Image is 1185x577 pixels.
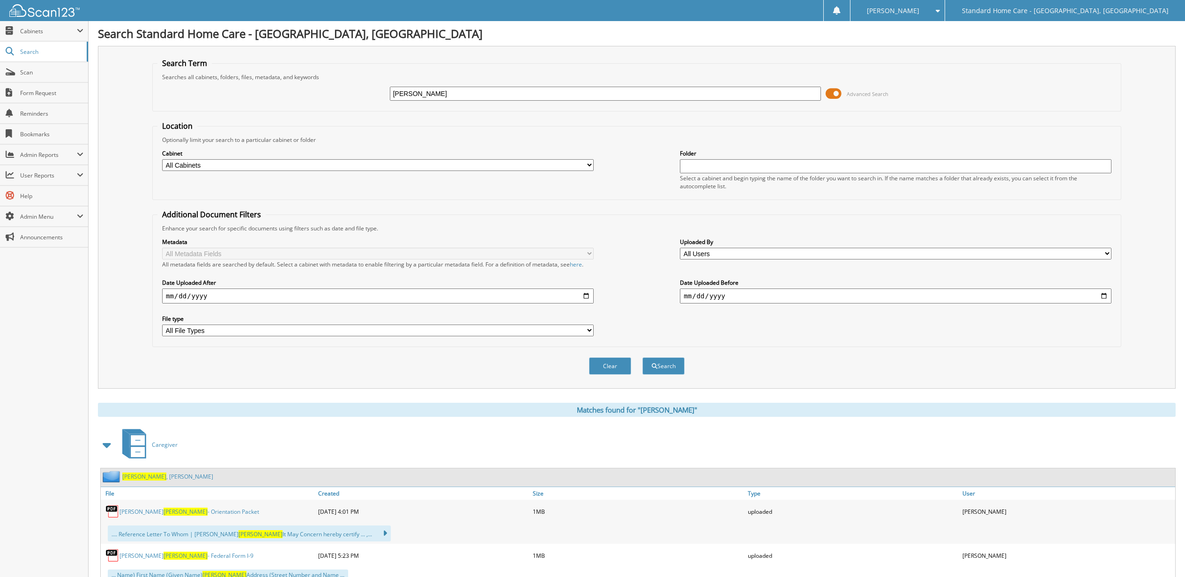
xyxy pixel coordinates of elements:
[745,487,961,500] a: Type
[960,487,1175,500] a: User
[101,487,316,500] a: File
[530,546,745,565] div: 1MB
[680,174,1111,190] div: Select a cabinet and begin typing the name of the folder you want to search in. If the name match...
[119,552,253,560] a: [PERSON_NAME][PERSON_NAME]- Federal Form I-9
[108,525,391,541] div: .... Reference Letter To Whom | [PERSON_NAME] It May Concern hereby certify ... ,...
[119,508,259,516] a: [PERSON_NAME][PERSON_NAME]- Orientation Packet
[98,403,1176,417] div: Matches found for "[PERSON_NAME]"
[122,473,213,481] a: [PERSON_NAME], [PERSON_NAME]
[745,546,961,565] div: uploaded
[162,238,594,246] label: Metadata
[20,151,77,159] span: Admin Reports
[316,487,531,500] a: Created
[20,110,83,118] span: Reminders
[960,546,1175,565] div: [PERSON_NAME]
[20,213,77,221] span: Admin Menu
[152,441,178,449] span: Caregiver
[20,171,77,179] span: User Reports
[105,548,119,562] img: PDF.png
[960,502,1175,521] div: [PERSON_NAME]
[20,89,83,97] span: Form Request
[847,90,888,97] span: Advanced Search
[680,238,1111,246] label: Uploaded By
[20,68,83,76] span: Scan
[157,136,1116,144] div: Optionally limit your search to a particular cabinet or folder
[162,288,594,303] input: start
[20,48,82,56] span: Search
[867,8,919,14] span: [PERSON_NAME]
[20,233,83,241] span: Announcements
[162,260,594,268] div: All metadata fields are searched by default. Select a cabinet with metadata to enable filtering b...
[105,504,119,518] img: PDF.png
[157,121,197,131] legend: Location
[157,224,1116,232] div: Enhance your search for specific documents using filters such as date and file type.
[316,546,531,565] div: [DATE] 5:23 PM
[530,487,745,500] a: Size
[530,502,745,521] div: 1MB
[162,315,594,323] label: File type
[642,357,685,375] button: Search
[316,502,531,521] div: [DATE] 4:01 PM
[9,4,80,17] img: scan123-logo-white.svg
[962,8,1169,14] span: Standard Home Care - [GEOGRAPHIC_DATA], [GEOGRAPHIC_DATA]
[20,27,77,35] span: Cabinets
[680,149,1111,157] label: Folder
[157,209,266,220] legend: Additional Document Filters
[20,192,83,200] span: Help
[570,260,582,268] a: here
[680,288,1111,303] input: end
[162,279,594,287] label: Date Uploaded After
[164,552,208,560] span: [PERSON_NAME]
[745,502,961,521] div: uploaded
[162,149,594,157] label: Cabinet
[103,471,122,482] img: folder2.png
[589,357,631,375] button: Clear
[164,508,208,516] span: [PERSON_NAME]
[122,473,166,481] span: [PERSON_NAME]
[117,426,178,463] a: Caregiver
[157,58,212,68] legend: Search Term
[680,279,1111,287] label: Date Uploaded Before
[20,130,83,138] span: Bookmarks
[238,530,283,538] span: [PERSON_NAME]
[157,73,1116,81] div: Searches all cabinets, folders, files, metadata, and keywords
[98,26,1176,41] h1: Search Standard Home Care - [GEOGRAPHIC_DATA], [GEOGRAPHIC_DATA]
